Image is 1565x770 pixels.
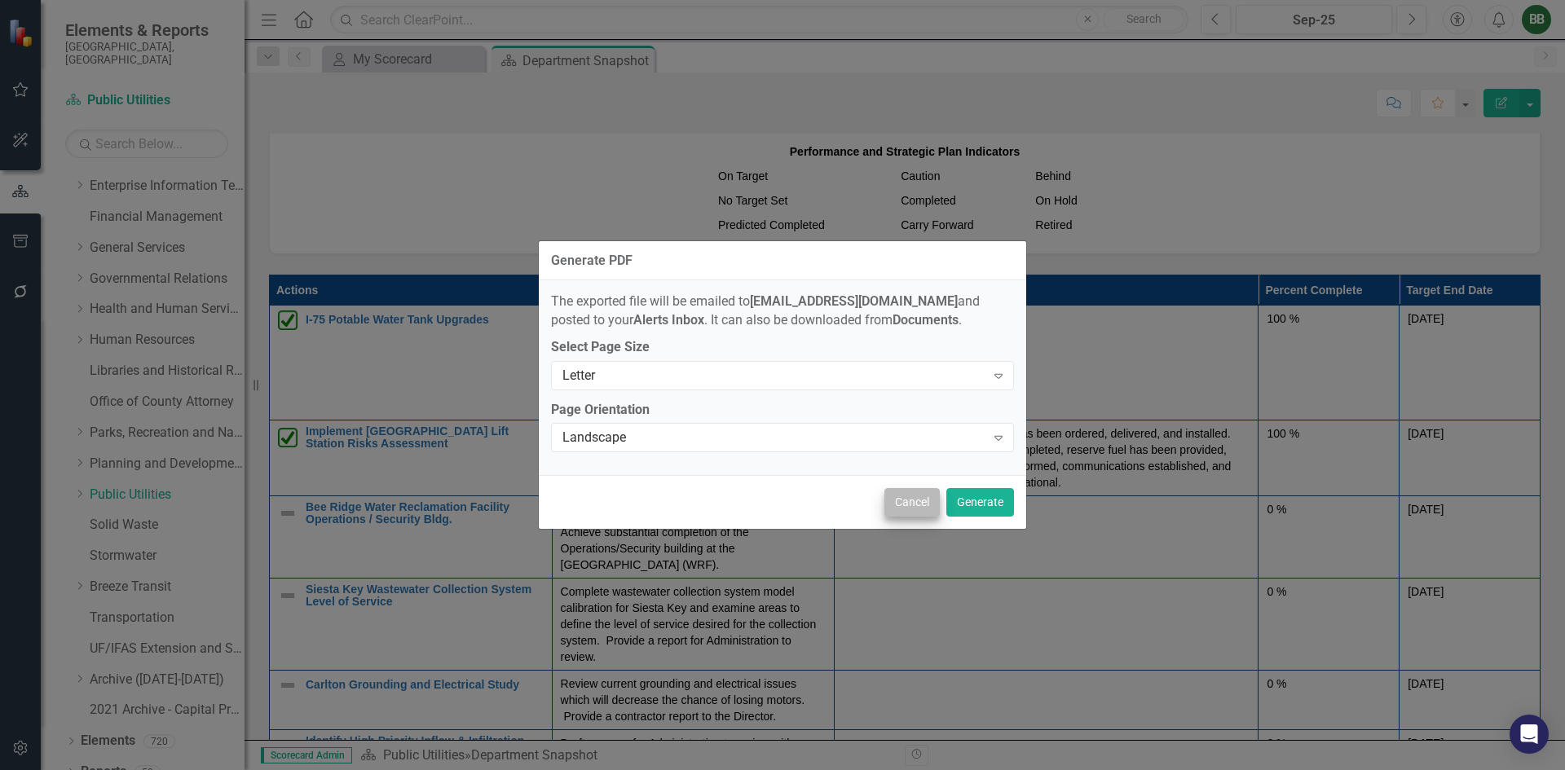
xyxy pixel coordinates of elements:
[946,488,1014,517] button: Generate
[551,338,1014,357] label: Select Page Size
[551,293,980,328] span: The exported file will be emailed to and posted to your . It can also be downloaded from .
[551,401,1014,420] label: Page Orientation
[750,293,958,309] strong: [EMAIL_ADDRESS][DOMAIN_NAME]
[884,488,940,517] button: Cancel
[562,366,985,385] div: Letter
[1510,715,1549,754] div: Open Intercom Messenger
[633,312,704,328] strong: Alerts Inbox
[551,253,633,268] div: Generate PDF
[893,312,959,328] strong: Documents
[562,429,985,447] div: Landscape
